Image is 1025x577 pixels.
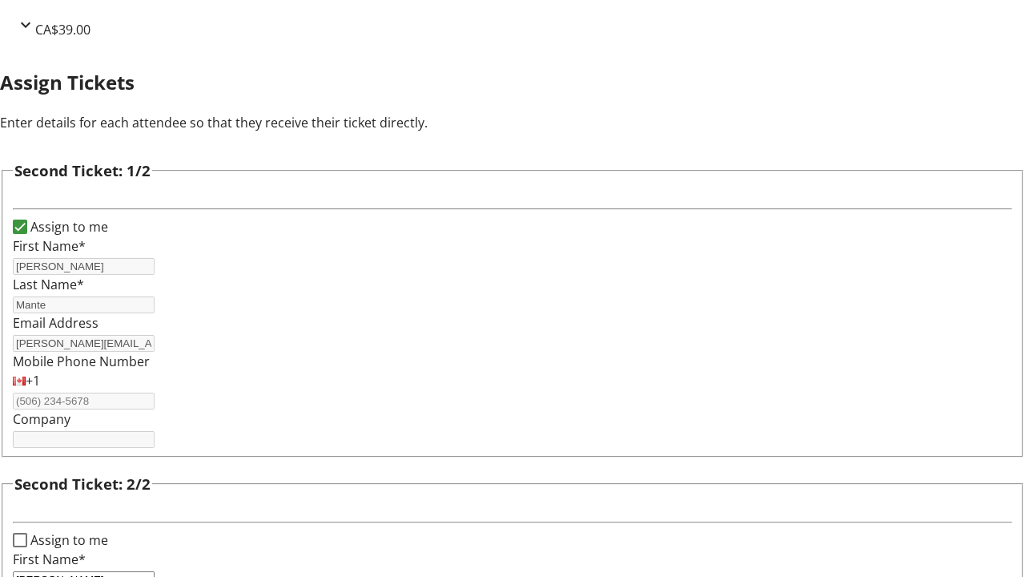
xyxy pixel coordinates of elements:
[13,410,70,428] label: Company
[27,217,108,236] label: Assign to me
[13,237,86,255] label: First Name*
[35,21,90,38] span: CA$39.00
[27,531,108,550] label: Assign to me
[13,314,98,332] label: Email Address
[13,276,84,293] label: Last Name*
[14,159,151,182] h3: Second Ticket: 1/2
[13,353,150,370] label: Mobile Phone Number
[14,473,151,495] h3: Second Ticket: 2/2
[13,393,155,410] input: (506) 234-5678
[13,551,86,568] label: First Name*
